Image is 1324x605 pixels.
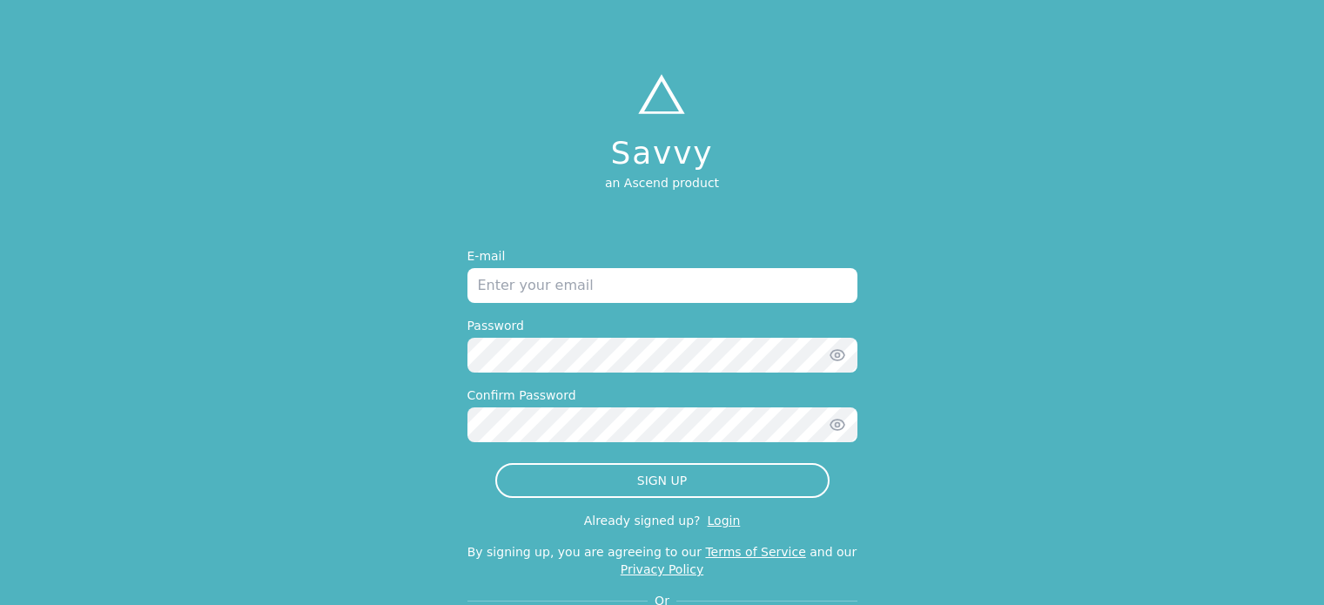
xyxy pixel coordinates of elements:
[467,317,857,334] label: Password
[467,268,857,303] input: Enter your email
[495,463,830,498] button: SIGN UP
[605,174,719,192] p: an Ascend product
[584,514,701,528] p: Already signed up?
[705,545,805,559] a: Terms of Service
[467,387,857,404] label: Confirm Password
[621,562,703,576] a: Privacy Policy
[708,514,741,528] a: Login
[467,543,857,578] p: By signing up, you are agreeing to our and our
[605,136,719,171] h1: Savvy
[467,247,857,265] label: E-mail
